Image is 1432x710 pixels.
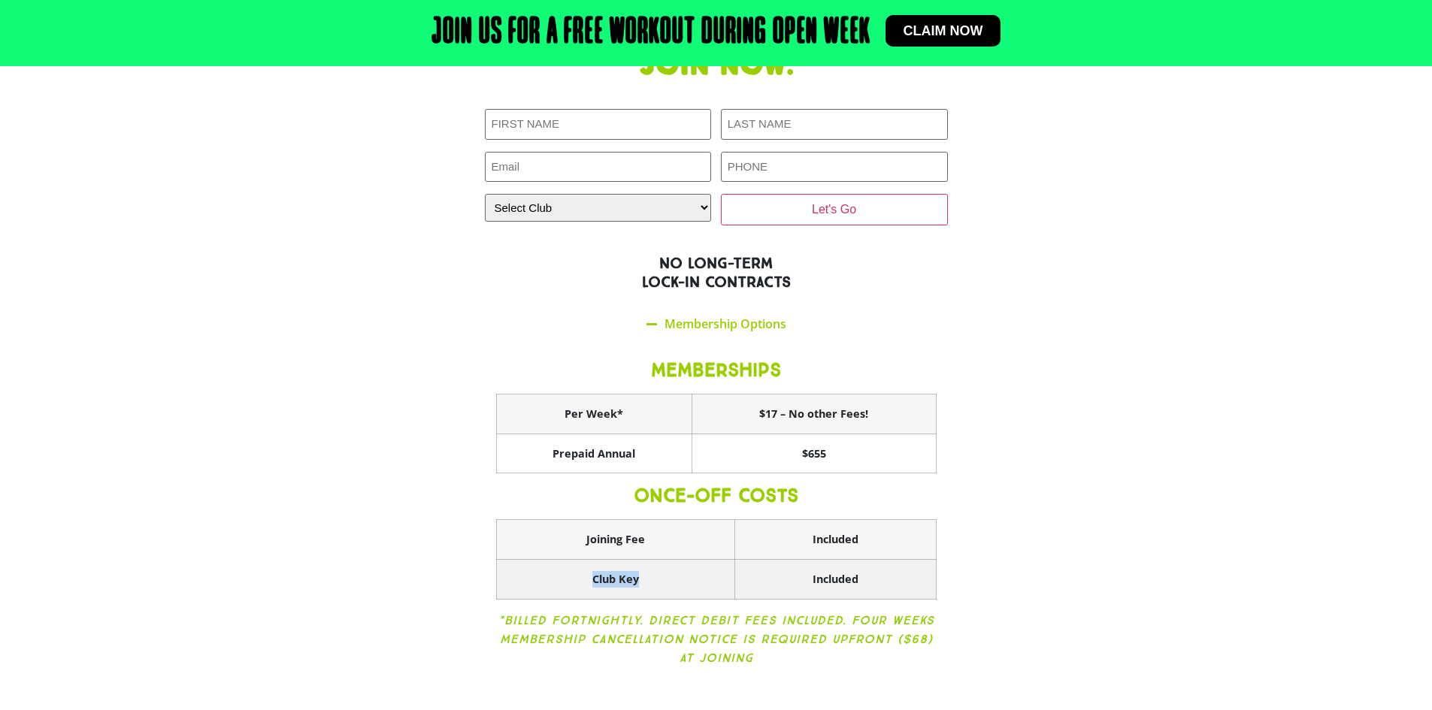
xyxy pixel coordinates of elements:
[692,434,936,473] th: $655
[496,394,692,434] th: Per Week*
[386,254,1047,292] h2: NO LONG-TERM LOCK-IN CONTRACTS
[496,434,692,473] th: Prepaid Annual
[496,485,937,507] h3: ONCE-OFF COSTS
[431,15,870,51] h2: Join us for a free workout during open week
[485,342,948,689] div: Membership Options
[721,152,948,183] input: PHONE
[496,359,937,382] h3: MEMBERSHIPS
[734,520,936,560] th: Included
[721,194,948,225] input: Let's Go
[386,47,1047,83] h1: Join now.
[692,394,936,434] th: $17 – No other Fees!
[734,559,936,599] th: Included
[904,24,983,38] span: Claim now
[498,613,934,665] i: *Billed Fortnightly. Direct Debit fees included. Four weeks membership cancellation notice is req...
[496,520,734,560] th: Joining Fee
[485,152,712,183] input: Email
[665,316,786,332] a: Membership Options
[485,109,712,140] input: FIRST NAME
[721,109,948,140] input: LAST NAME
[886,15,1001,47] a: Claim now
[485,307,948,342] div: Membership Options
[496,559,734,599] th: Club Key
